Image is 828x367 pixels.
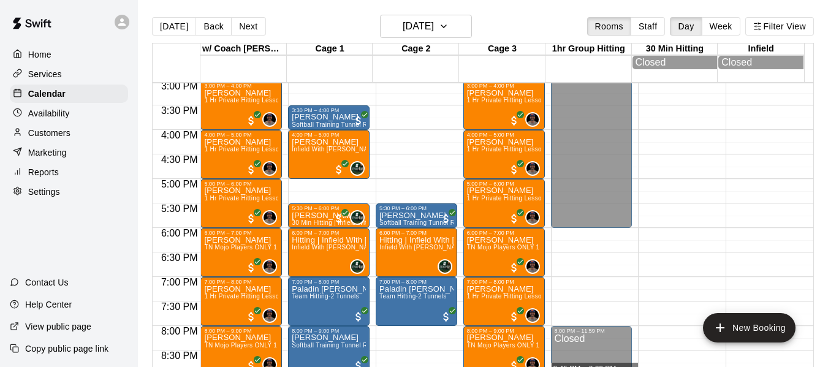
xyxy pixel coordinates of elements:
[292,132,366,138] div: 4:00 PM – 5:00 PM
[530,308,540,323] span: Allen Quinney
[204,293,404,300] span: 1 Hr Private Hitting Lesson Ages [DEMOGRAPHIC_DATA] And Older
[200,130,282,179] div: 4:00 PM – 5:00 PM: 1 Hr Private Hitting Lesson Ages 8 And Older
[204,146,404,153] span: 1 Hr Private Hitting Lesson Ages [DEMOGRAPHIC_DATA] And Older
[10,85,128,103] a: Calendar
[292,328,366,334] div: 8:00 PM – 9:00 PM
[288,228,370,277] div: 6:00 PM – 7:00 PM: Hitting | Infield With Makaila Quinney Basha High School Senior (UNC Charlotte...
[351,162,363,175] img: Makaila Quinney
[292,293,359,300] span: Team Hitting-2 Tunnels
[262,112,277,127] div: Allen Quinney
[10,124,128,142] div: Customers
[355,259,365,274] span: Makaila Quinney
[376,203,457,228] div: 5:30 PM – 6:00 PM: Jaxon Sandsness
[467,83,541,89] div: 3:00 PM – 4:00 PM
[245,262,257,274] span: All customers have paid
[439,260,451,273] img: Makaila Quinney
[245,164,257,176] span: All customers have paid
[25,320,91,333] p: View public page
[403,18,434,35] h6: [DATE]
[467,195,667,202] span: 1 Hr Private Hitting Lesson Ages [DEMOGRAPHIC_DATA] And Older
[525,161,540,176] div: Allen Quinney
[530,259,540,274] span: Allen Quinney
[702,17,740,36] button: Week
[245,311,257,323] span: All customers have paid
[467,97,667,104] span: 1 Hr Private Hitting Lesson Ages [DEMOGRAPHIC_DATA] And Older
[262,259,277,274] div: Allen Quinney
[200,81,282,130] div: 3:00 PM – 4:00 PM: Ariana Gardner
[587,17,631,36] button: Rooms
[25,298,72,311] p: Help Center
[467,181,541,187] div: 5:00 PM – 6:00 PM
[467,244,697,251] span: TN Mojo Players ONLY 1 Hr Private Hitting, Infield or Catching Training Lesson
[152,17,196,36] button: [DATE]
[467,279,541,285] div: 7:00 PM – 8:00 PM
[204,328,278,334] div: 8:00 PM – 9:00 PM
[292,279,366,285] div: 7:00 PM – 8:00 PM
[158,277,201,287] span: 7:00 PM
[526,113,539,126] img: Allen Quinney
[292,230,366,236] div: 6:00 PM – 7:00 PM
[204,244,434,251] span: TN Mojo Players ONLY 1 Hr Private Hitting, Infield or Catching Training Lesson
[467,342,697,349] span: TN Mojo Players ONLY 1 Hr Private Hitting, Infield or Catching Training Lesson
[292,219,610,226] span: 30 Min Hitting | Infield With [PERSON_NAME] [PERSON_NAME] High School Senior (UNC Charlotte commit)
[350,259,365,274] div: Makaila Quinney
[292,121,382,128] span: Softball Training Tunnel Rental
[631,17,666,36] button: Staff
[200,179,282,228] div: 5:00 PM – 6:00 PM: Hailey Schultz
[438,259,452,274] div: Makaila Quinney
[262,161,277,176] div: Allen Quinney
[158,252,201,263] span: 6:30 PM
[292,205,366,211] div: 5:30 PM – 6:00 PM
[355,210,365,225] span: Makaila Quinney
[10,163,128,181] a: Reports
[463,277,545,326] div: 7:00 PM – 8:00 PM: Maisey Arnson
[526,211,539,224] img: Allen Quinney
[158,154,201,165] span: 4:30 PM
[721,57,800,68] div: Closed
[467,132,541,138] div: 4:00 PM – 5:00 PM
[262,210,277,225] div: Allen Quinney
[525,210,540,225] div: Allen Quinney
[267,259,277,274] span: Allen Quinney
[373,44,459,55] div: Cage 2
[530,161,540,176] span: Allen Quinney
[526,162,539,175] img: Allen Quinney
[440,213,452,225] span: All customers have paid
[287,44,373,55] div: Cage 1
[28,88,66,100] p: Calendar
[264,309,276,322] img: Allen Quinney
[204,83,278,89] div: 3:00 PM – 4:00 PM
[379,230,454,236] div: 6:00 PM – 7:00 PM
[379,244,652,251] span: Infield With [PERSON_NAME] [PERSON_NAME] High School Senior (UNC Charlotte commit)
[703,313,796,342] button: add
[670,17,702,36] button: Day
[288,277,370,326] div: 7:00 PM – 8:00 PM: Paladin Powe
[25,342,108,355] p: Copy public page link
[158,301,201,312] span: 7:30 PM
[459,44,545,55] div: Cage 3
[267,161,277,176] span: Allen Quinney
[204,230,278,236] div: 6:00 PM – 7:00 PM
[288,203,370,228] div: 5:30 PM – 6:00 PM: 30 Min Hitting | Infield With Makaila Quinney Basha High School Senior (UNC Ch...
[158,105,201,116] span: 3:30 PM
[204,181,278,187] div: 5:00 PM – 6:00 PM
[10,143,128,162] a: Marketing
[267,112,277,127] span: Allen Quinney
[10,45,128,64] a: Home
[288,105,370,130] div: 3:30 PM – 4:00 PM: Softball Training Tunnel Rental
[10,104,128,123] a: Availability
[204,195,404,202] span: 1 Hr Private Hitting Lesson Ages [DEMOGRAPHIC_DATA] And Older
[28,48,51,61] p: Home
[292,342,382,349] span: Softball Training Tunnel Rental
[158,179,201,189] span: 5:00 PM
[333,213,345,225] span: All customers have paid
[10,65,128,83] a: Services
[508,164,520,176] span: All customers have paid
[158,81,201,91] span: 3:00 PM
[333,164,345,176] span: All customers have paid
[380,15,472,38] button: [DATE]
[28,186,60,198] p: Settings
[467,328,541,334] div: 8:00 PM – 9:00 PM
